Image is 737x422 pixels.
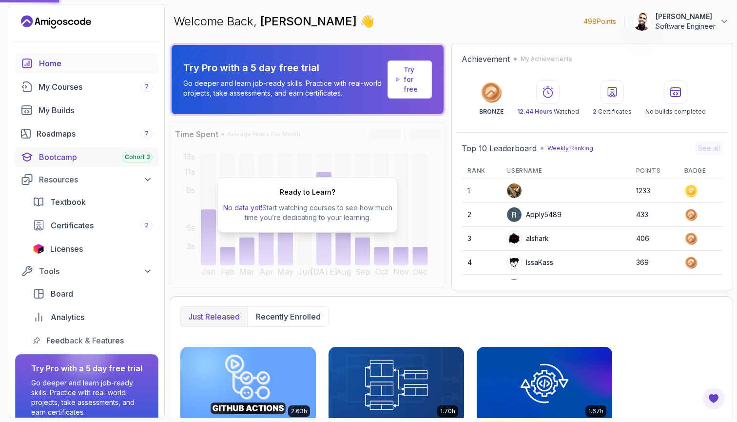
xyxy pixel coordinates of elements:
th: Rank [462,163,501,179]
td: 1233 [630,179,679,203]
h2: Achievement [462,53,510,65]
div: Apply5489 [506,207,562,222]
td: 369 [630,251,679,275]
p: No builds completed [645,108,706,116]
p: Just released [188,311,240,322]
td: 3 [462,227,501,251]
p: BRONZE [479,108,504,116]
p: My Achievements [521,55,572,63]
span: Certificates [51,220,94,231]
p: Weekly Ranking [547,144,593,152]
span: Cohort 3 [125,153,150,161]
div: IssaKass [506,255,553,270]
h2: Ready to Learn? [280,187,335,197]
p: [PERSON_NAME] [656,12,716,21]
a: board [27,284,158,303]
div: My Courses [39,81,153,93]
a: Try for free [404,65,424,94]
img: user profile image [507,183,522,198]
td: 282 [630,275,679,299]
span: 2 [145,221,149,229]
p: Software Engineer [656,21,716,31]
a: courses [15,77,158,97]
a: certificates [27,216,158,235]
div: Resources [39,174,153,185]
button: Recently enrolled [248,307,329,326]
img: user profile image [507,207,522,222]
div: Roadmaps [37,128,153,140]
p: Certificates [593,108,632,116]
td: 2 [462,203,501,227]
div: My Builds [39,104,153,116]
span: Feedback & Features [46,335,124,346]
p: Go deeper and learn job-ready skills. Practice with real-world projects, take assessments, and ea... [31,378,142,417]
span: 👋 [360,14,374,29]
th: Points [630,163,679,179]
img: user profile image [507,255,522,270]
td: 433 [630,203,679,227]
div: Bootcamp [39,151,153,163]
button: Just released [180,307,248,326]
a: Landing page [21,14,91,30]
a: licenses [27,239,158,259]
p: Go deeper and learn job-ready skills. Practice with real-world projects, take assessments, and ea... [183,79,384,98]
div: Tools [39,265,153,277]
th: Username [501,163,630,179]
img: jetbrains icon [33,244,44,254]
button: Resources [15,171,158,188]
p: Recently enrolled [256,311,321,322]
a: analytics [27,307,158,327]
span: Licenses [50,243,83,255]
td: 406 [630,227,679,251]
span: Analytics [51,311,84,323]
img: user profile image [507,231,522,246]
button: See all [695,141,723,155]
p: Watched [517,108,579,116]
div: wittybadgerbfbbc [506,279,584,294]
button: Open Feedback Button [702,387,725,410]
p: 498 Points [583,17,616,26]
a: home [15,54,158,73]
span: 7 [145,130,149,138]
a: Try for free [388,60,432,99]
a: feedback [27,331,158,350]
span: Textbook [50,196,86,208]
span: No data yet! [223,203,262,212]
p: Start watching courses to see how much time you’re dedicating to your learning. [222,203,393,222]
h2: Top 10 Leaderboard [462,142,537,154]
a: roadmaps [15,124,158,143]
p: 2.63h [291,407,307,415]
td: 1 [462,179,501,203]
p: Welcome Back, [174,14,374,29]
a: textbook [27,192,158,212]
img: user profile image [633,12,651,31]
span: 2 [593,108,597,115]
span: 12.44 Hours [517,108,552,115]
button: Tools [15,262,158,280]
a: builds [15,100,158,120]
p: Try Pro with a 5 day free trial [183,61,384,75]
span: Board [51,288,73,300]
button: user profile image[PERSON_NAME]Software Engineer [632,12,729,31]
a: bootcamp [15,147,158,167]
span: [PERSON_NAME] [260,14,360,28]
div: Home [39,58,153,69]
th: Badge [679,163,723,179]
p: 1.67h [588,407,603,415]
td: 5 [462,275,501,299]
div: alshark [506,231,549,246]
img: user profile image [507,279,522,294]
p: 1.70h [440,407,455,415]
span: 7 [145,83,149,91]
td: 4 [462,251,501,275]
